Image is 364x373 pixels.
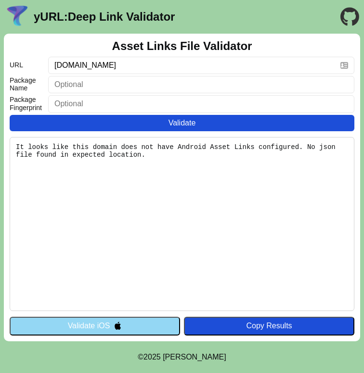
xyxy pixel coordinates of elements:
pre: It looks like this domain does not have Android Asset Links configured. No json file found in exp... [10,137,354,311]
label: Package Name [10,76,48,92]
a: Michael Ibragimchayev's Personal Site [163,353,226,361]
label: Package Fingerprint [10,96,48,111]
img: yURL Logo [5,4,30,29]
label: URL [10,61,48,69]
a: yURL:Deep Link Validator [34,10,175,24]
img: appleIcon.svg [114,322,122,330]
button: Validate iOS [10,317,180,335]
h2: Asset Links File Validator [112,39,252,53]
div: Copy Results [189,322,350,330]
button: Validate [10,115,354,131]
input: Optional [48,76,354,93]
input: Required [48,57,354,74]
span: 2025 [143,353,161,361]
button: Copy Results [184,317,354,335]
input: Optional [48,95,354,112]
footer: © [138,341,226,373]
